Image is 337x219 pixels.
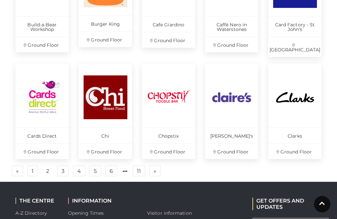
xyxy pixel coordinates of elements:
a: [PERSON_NAME]'s Ground Floor [205,64,258,159]
p: Ground Floor [142,32,195,48]
p: Ground Floor [205,37,258,52]
p: Card Factory - St John's [268,16,322,37]
p: [PERSON_NAME]'s [205,127,258,143]
a: 2 [42,166,53,177]
a: Clarks Ground Floor [268,64,322,159]
a: Opening Times [68,210,104,216]
p: Ground Floor [205,143,258,159]
span: » [154,169,156,173]
p: Chopstix [142,127,195,143]
p: Build-a-Bear Workshop [15,16,69,37]
a: 6 [105,166,117,176]
p: Clarks [268,127,322,143]
span: « [16,169,19,173]
a: Previous [12,166,23,176]
a: 5 [90,166,101,176]
p: Burger King [79,15,132,31]
p: Chi [79,127,132,143]
h2: INFORMATION [68,198,137,204]
a: Cards Direct Ground Floor [15,64,69,159]
p: Ground Floor [79,31,132,47]
p: Cafe Giardino [142,16,195,32]
a: 3 [57,166,69,176]
a: Visitor information [147,210,192,216]
p: Ground Floor [142,143,195,159]
p: Ground Floor [15,37,69,52]
a: 4 [73,166,85,176]
h2: THE CENTRE [15,198,58,204]
p: Ground Floor [268,143,322,159]
a: Next [149,166,161,176]
a: 11 [133,166,145,176]
h2: GET OFFERS AND UPDATES [252,198,322,210]
a: Chopstix Ground Floor [142,64,195,159]
p: Ground Floor [79,143,132,159]
a: A-Z Directory [15,210,47,216]
p: Caffè Nero in Waterstones [205,16,258,37]
p: [GEOGRAPHIC_DATA] [268,37,322,57]
p: Ground Floor [15,143,69,159]
a: Chi Ground Floor [79,64,132,159]
a: 1 [27,166,38,176]
p: Cards Direct [15,127,69,143]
